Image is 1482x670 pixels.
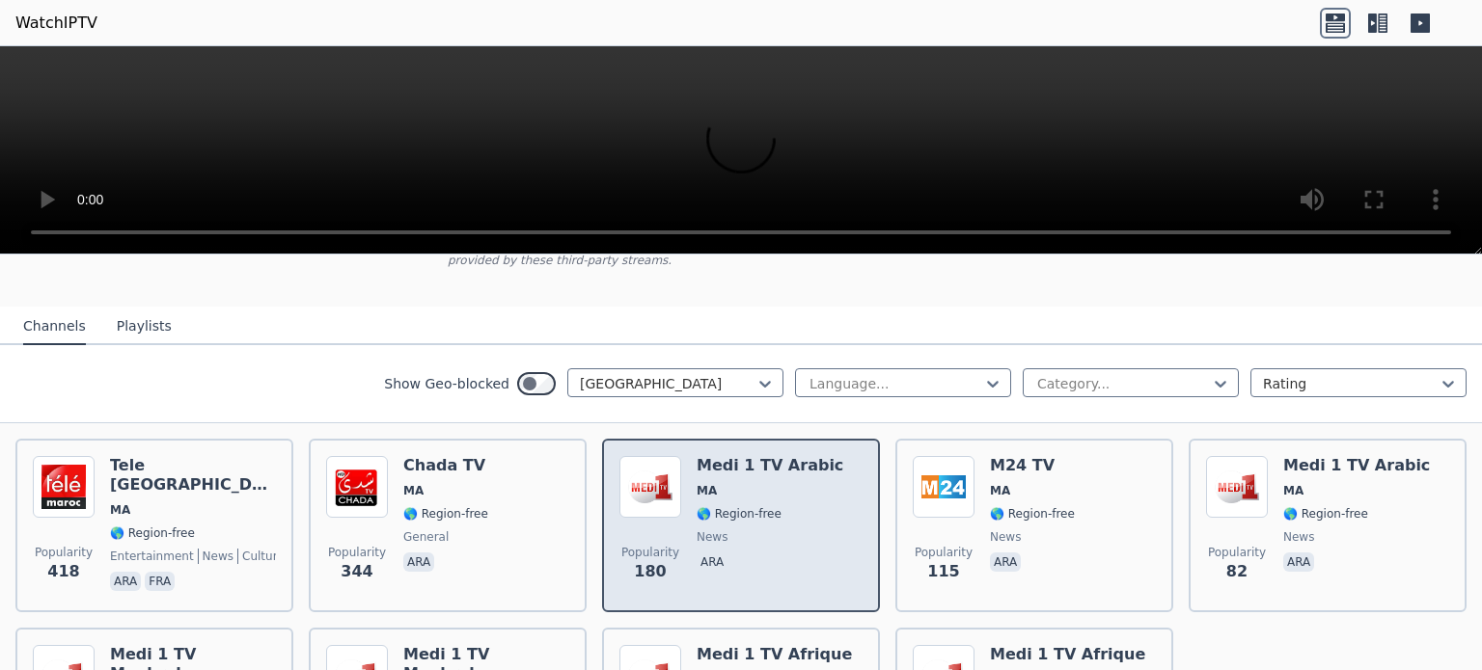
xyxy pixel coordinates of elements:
span: news [697,529,727,545]
span: MA [110,502,130,518]
span: culture [237,549,285,564]
span: 180 [634,560,666,583]
span: Popularity [915,545,973,560]
span: 344 [341,560,372,583]
span: Popularity [1208,545,1266,560]
span: general [403,529,449,545]
span: MA [1283,483,1304,498]
span: news [198,549,233,564]
span: 🌎 Region-free [1283,506,1368,522]
span: 82 [1226,560,1248,583]
img: Chada TV [326,456,388,518]
a: WatchIPTV [15,12,97,35]
h6: Medi 1 TV Afrique [990,645,1145,664]
span: Popularity [621,545,679,560]
h6: M24 TV [990,456,1075,475]
span: 🌎 Region-free [403,506,488,522]
h6: Medi 1 TV Arabic [1283,456,1430,475]
button: Channels [23,308,86,345]
p: fra [145,572,175,591]
p: ara [1283,552,1314,572]
p: ara [990,552,1021,572]
img: Tele Maroc [33,456,95,518]
span: entertainment [110,549,194,564]
span: MA [697,483,717,498]
img: Medi 1 TV Arabic [619,456,681,518]
p: ara [403,552,434,572]
span: news [1283,529,1314,545]
span: news [990,529,1021,545]
button: Playlists [117,308,172,345]
span: MA [403,483,424,498]
span: 🌎 Region-free [110,525,195,541]
p: ara [110,572,141,591]
img: M24 TV [913,456,974,518]
label: Show Geo-blocked [384,374,509,393]
h6: Medi 1 TV Afrique [697,645,852,664]
span: 🌎 Region-free [697,506,782,522]
h6: Medi 1 TV Arabic [697,456,843,475]
span: 115 [927,560,959,583]
img: Medi 1 TV Arabic [1206,456,1268,518]
span: 🌎 Region-free [990,506,1075,522]
span: Popularity [35,545,93,560]
span: Popularity [328,545,386,560]
span: 418 [47,560,79,583]
p: ara [697,552,727,572]
span: MA [990,483,1010,498]
h6: Chada TV [403,456,488,475]
h6: Tele [GEOGRAPHIC_DATA] [110,456,276,495]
